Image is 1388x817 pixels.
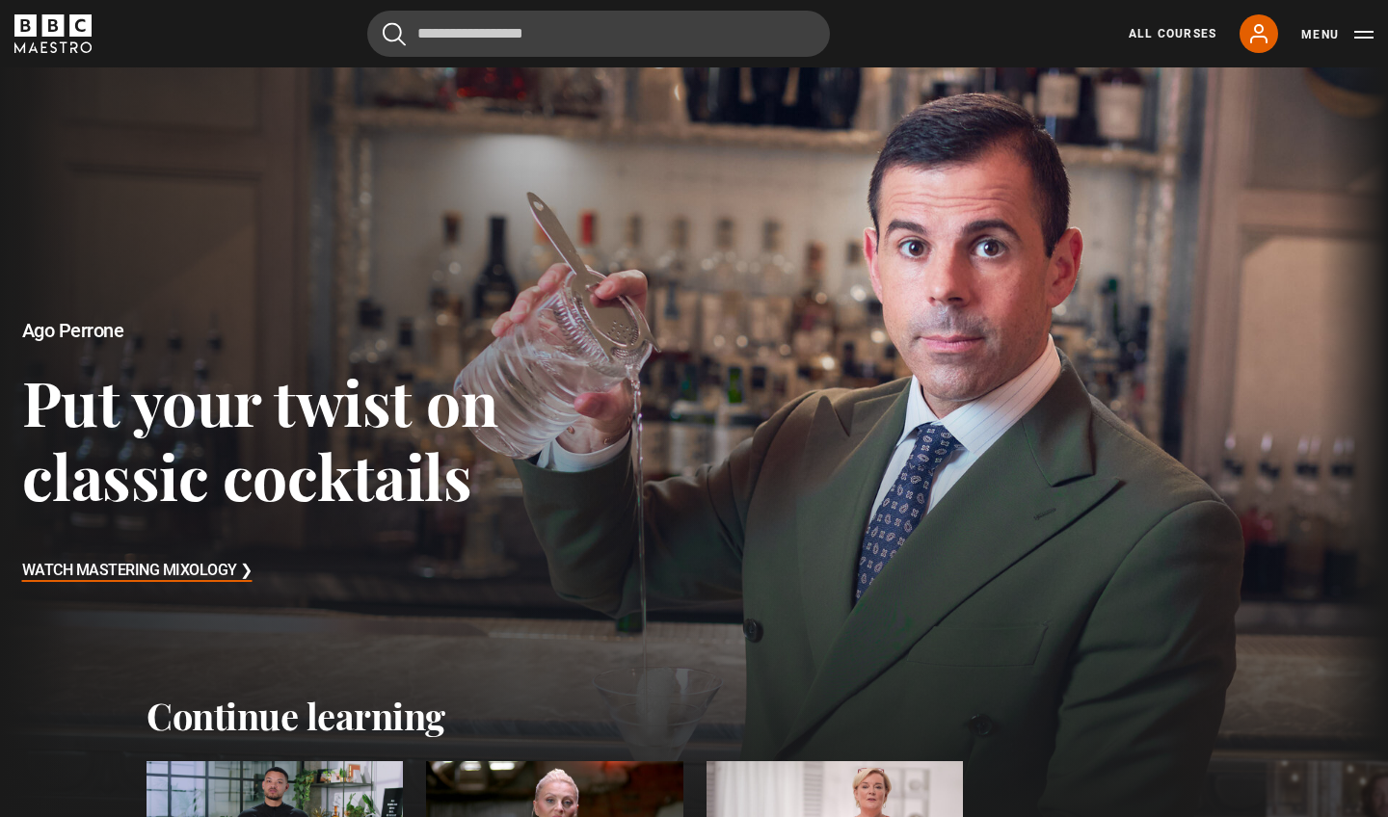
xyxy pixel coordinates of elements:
button: Submit the search query [383,22,406,46]
h3: Put your twist on classic cocktails [22,364,695,514]
a: All Courses [1129,25,1216,42]
h2: Ago Perrone [22,320,695,342]
input: Search [367,11,830,57]
button: Toggle navigation [1301,25,1374,44]
svg: BBC Maestro [14,14,92,53]
h3: Watch Mastering Mixology ❯ [22,557,253,586]
h2: Continue learning [147,694,1241,738]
